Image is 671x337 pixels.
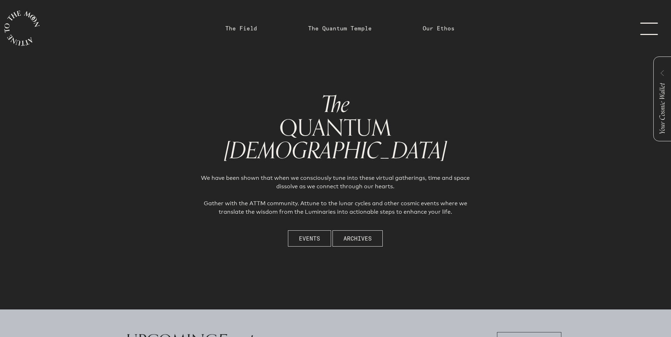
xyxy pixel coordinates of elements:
[343,234,372,243] span: Archives
[225,24,257,32] a: The Field
[288,230,331,247] button: Events
[197,174,474,216] h2: We have been shown that when we consciously tune into these virtual gatherings, time and space di...
[197,93,474,162] h1: QUANTUM
[308,24,372,32] a: The Quantum Temple
[423,24,455,32] a: Our Ethos
[299,234,320,243] span: Events
[332,230,383,247] button: Archives
[321,86,350,123] span: The
[224,132,447,170] span: [DEMOGRAPHIC_DATA]
[656,83,668,134] span: Your Cosmic Wallet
